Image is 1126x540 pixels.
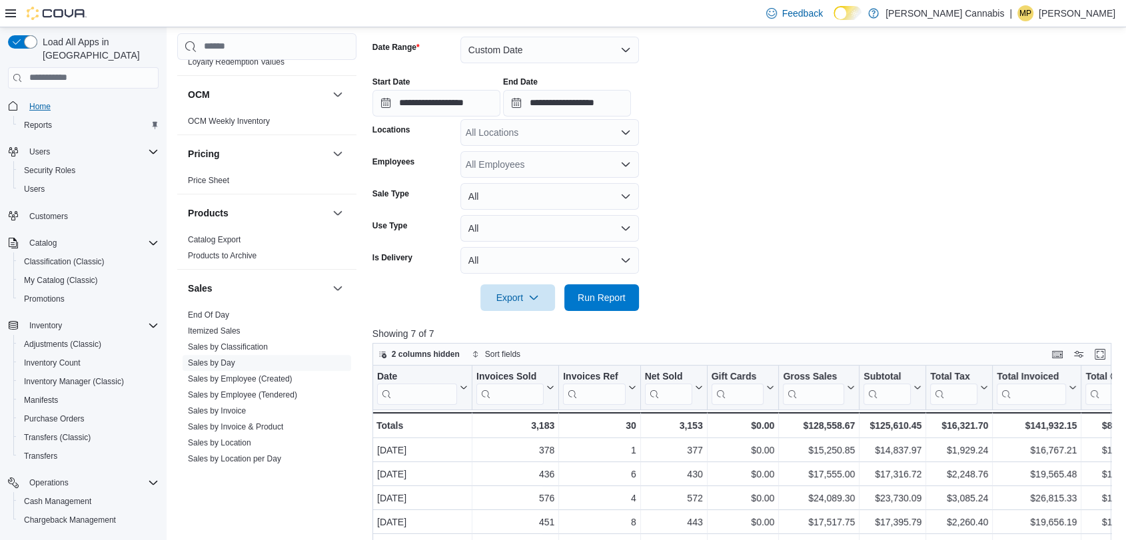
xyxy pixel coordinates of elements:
[377,370,457,404] div: Date
[24,235,62,251] button: Catalog
[330,205,346,221] button: Products
[188,57,284,67] a: Loyalty Redemption Values
[503,90,631,117] input: Press the down key to open a popover containing a calendar.
[188,206,327,220] button: Products
[377,466,468,482] div: [DATE]
[3,316,164,335] button: Inventory
[488,284,547,311] span: Export
[19,392,159,408] span: Manifests
[620,159,631,170] button: Open list of options
[372,188,409,199] label: Sale Type
[997,370,1077,404] button: Total Invoiced
[29,477,69,488] span: Operations
[645,466,703,482] div: 430
[188,342,268,352] a: Sales by Classification
[782,7,823,20] span: Feedback
[19,291,70,307] a: Promotions
[27,7,87,20] img: Cova
[13,492,164,511] button: Cash Management
[177,307,356,536] div: Sales
[485,349,520,360] span: Sort fields
[19,254,110,270] a: Classification (Classic)
[13,511,164,529] button: Chargeback Management
[372,125,410,135] label: Locations
[19,117,57,133] a: Reports
[188,405,246,416] span: Sales by Invoice
[13,354,164,372] button: Inventory Count
[24,144,55,160] button: Users
[1092,346,1108,362] button: Enter fullscreen
[188,310,229,320] span: End Of Day
[24,376,124,387] span: Inventory Manager (Classic)
[783,417,855,433] div: $128,558.67
[466,346,526,362] button: Sort fields
[460,37,639,63] button: Custom Date
[188,251,257,260] a: Products to Archive
[13,161,164,180] button: Security Roles
[19,272,103,288] a: My Catalog (Classic)
[863,466,921,482] div: $17,316.72
[188,326,241,336] a: Itemized Sales
[372,77,410,87] label: Start Date
[930,370,977,383] div: Total Tax
[1039,5,1115,21] p: [PERSON_NAME]
[376,417,468,433] div: Totals
[563,370,625,383] div: Invoices Ref
[13,447,164,465] button: Transfers
[24,99,56,115] a: Home
[188,374,292,384] a: Sales by Employee (Created)
[19,181,159,197] span: Users
[834,6,861,20] input: Dark Mode
[711,417,774,433] div: $0.00
[19,411,159,427] span: Purchase Orders
[24,208,159,224] span: Customers
[392,349,460,360] span: 2 columns hidden
[3,97,164,116] button: Home
[620,127,631,138] button: Open list of options
[372,252,412,263] label: Is Delivery
[563,514,636,530] div: 8
[645,514,703,530] div: 443
[930,370,988,404] button: Total Tax
[24,451,57,461] span: Transfers
[24,98,159,115] span: Home
[783,442,855,458] div: $15,250.85
[372,220,407,231] label: Use Type
[645,490,703,506] div: 572
[563,466,636,482] div: 6
[19,336,159,352] span: Adjustments (Classic)
[372,42,420,53] label: Date Range
[24,318,159,334] span: Inventory
[644,417,702,433] div: 3,153
[783,370,855,404] button: Gross Sales
[460,183,639,210] button: All
[19,117,159,133] span: Reports
[19,181,50,197] a: Users
[188,422,283,431] a: Sales by Invoice & Product
[863,514,921,530] div: $17,395.79
[177,172,356,194] div: Pricing
[372,156,414,167] label: Employees
[19,512,121,528] a: Chargeback Management
[930,490,988,506] div: $3,085.24
[13,409,164,428] button: Purchase Orders
[13,180,164,198] button: Users
[188,438,251,447] a: Sales by Location
[644,370,692,383] div: Net Sold
[19,374,159,390] span: Inventory Manager (Classic)
[188,282,213,295] h3: Sales
[188,326,241,336] span: Itemized Sales
[188,453,281,464] span: Sales by Location per Day
[19,162,159,178] span: Security Roles
[188,147,327,160] button: Pricing
[372,90,500,117] input: Press the down key to open a popover containing a calendar.
[563,442,636,458] div: 1
[37,35,159,62] span: Load All Apps in [GEOGRAPHIC_DATA]
[1017,5,1033,21] div: Matt Pozdrowski
[480,284,555,311] button: Export
[188,117,270,126] a: OCM Weekly Inventory
[188,437,251,448] span: Sales by Location
[24,144,159,160] span: Users
[188,390,297,400] a: Sales by Employee (Tendered)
